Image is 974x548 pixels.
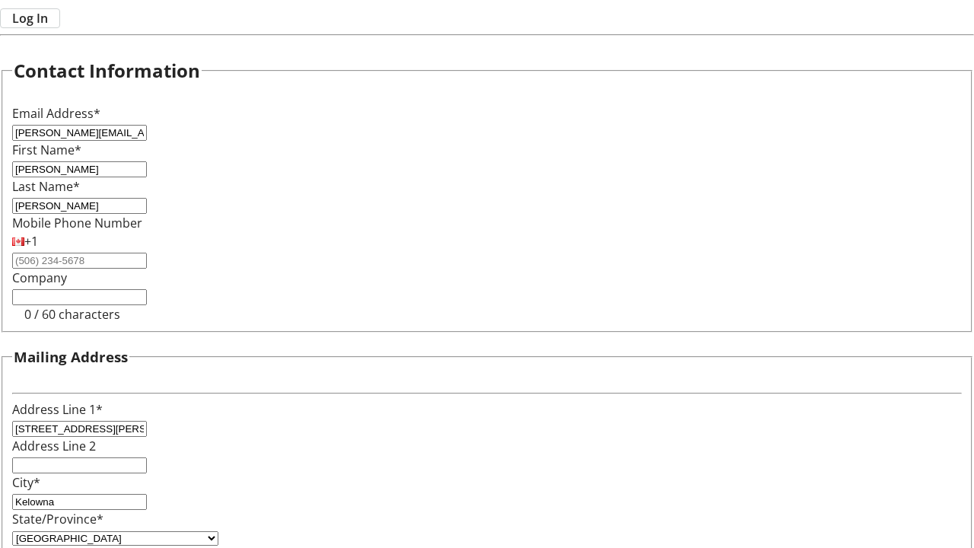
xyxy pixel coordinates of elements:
[24,306,120,323] tr-character-limit: 0 / 60 characters
[12,401,103,418] label: Address Line 1*
[14,57,200,84] h2: Contact Information
[12,178,80,195] label: Last Name*
[12,142,81,158] label: First Name*
[12,269,67,286] label: Company
[12,421,147,437] input: Address
[14,346,128,368] h3: Mailing Address
[12,494,147,510] input: City
[12,9,48,27] span: Log In
[12,511,103,527] label: State/Province*
[12,215,142,231] label: Mobile Phone Number
[12,438,96,454] label: Address Line 2
[12,253,147,269] input: (506) 234-5678
[12,105,100,122] label: Email Address*
[12,474,40,491] label: City*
